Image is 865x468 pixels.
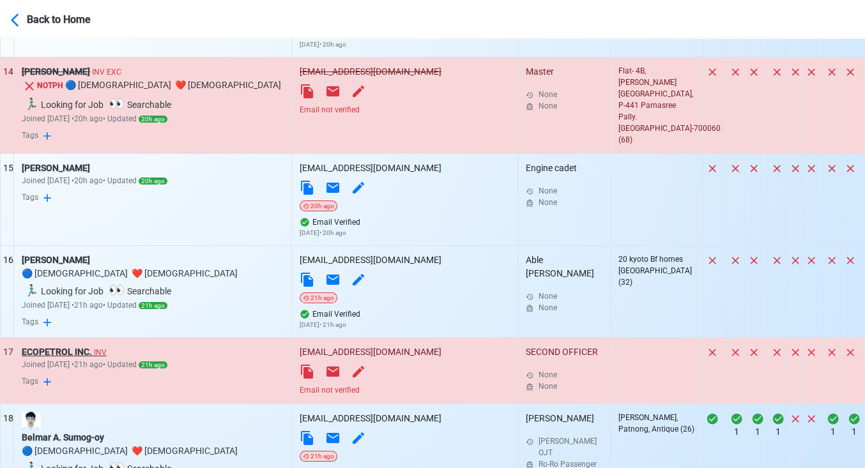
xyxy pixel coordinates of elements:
[539,291,602,302] div: None
[300,412,510,425] div: [EMAIL_ADDRESS][DOMAIN_NAME]
[300,308,510,320] div: Email Verified
[539,185,602,197] div: None
[139,361,167,368] span: 21h ago
[109,96,125,111] span: 👀
[539,381,602,392] div: None
[22,80,281,110] span: gender
[22,113,284,125] div: Joined [DATE] • 20h ago • Updated
[139,302,167,309] span: 21h ago
[22,316,284,329] div: Tags
[22,359,284,370] div: Joined [DATE] • 21h ago • Updated
[526,65,602,112] div: Master
[92,68,121,77] span: INV EXC
[300,345,510,359] div: [EMAIL_ADDRESS][DOMAIN_NAME]
[300,384,510,396] div: Email not verified
[300,66,441,77] s: [EMAIL_ADDRESS][DOMAIN_NAME]
[22,299,284,311] div: Joined [DATE] • 21h ago • Updated
[539,197,602,208] div: None
[22,253,284,267] div: [PERSON_NAME]
[139,116,167,123] span: 20h ago
[300,216,510,228] div: Email Verified
[1,57,14,153] td: 14
[526,253,602,313] div: Able [PERSON_NAME]
[539,435,602,458] div: [PERSON_NAME] OJT
[825,425,841,439] div: 1
[139,177,167,185] span: 20h ago
[1,245,14,337] td: 16
[24,97,38,110] span: 🏃🏻‍♂️
[10,4,123,34] button: Back to Home
[22,66,90,77] s: [PERSON_NAME]
[747,425,767,439] div: 1
[94,348,107,357] span: INV
[22,286,103,296] span: Looking for Job
[770,425,786,439] div: 1
[618,253,695,288] div: 20 kyoto Bf homes [GEOGRAPHIC_DATA] (32)
[22,375,284,388] div: Tags
[27,10,123,27] div: Back to Home
[22,175,284,186] div: Joined [DATE] • 20h ago • Updated
[1,153,14,245] td: 15
[109,282,125,298] span: 👀
[300,200,337,211] div: 20h ago
[300,228,510,238] p: [DATE] • 20h ago
[618,65,695,146] div: Flat- 4B, [PERSON_NAME][GEOGRAPHIC_DATA], P-441 Parnasree Pally. [GEOGRAPHIC_DATA]-700060 (68)
[22,81,63,90] span: NOTPH
[106,286,171,296] span: Searchable
[300,162,510,175] div: [EMAIL_ADDRESS][DOMAIN_NAME]
[1,337,14,404] td: 17
[300,40,510,49] p: [DATE] • 20h ago
[539,369,602,381] div: None
[539,302,602,313] div: None
[539,100,602,112] div: None
[300,253,510,267] div: [EMAIL_ADDRESS][DOMAIN_NAME]
[22,268,238,296] span: gender
[729,425,744,439] div: 1
[106,100,171,110] span: Searchable
[539,89,602,100] div: None
[22,162,284,175] div: [PERSON_NAME]
[22,192,284,204] div: Tags
[844,425,864,439] div: 1
[526,345,602,392] div: SECOND OFFICER
[618,412,695,435] div: [PERSON_NAME], Patnong, Antique (26)
[22,130,284,142] div: Tags
[300,104,510,116] div: Email not verified
[22,431,284,444] div: Belmar A. Sumog-oy
[22,345,284,359] div: ECOPETROL INC.
[22,100,103,110] span: Looking for Job
[300,320,510,329] p: [DATE] • 21h ago
[24,283,38,297] span: 🏃🏻‍♂️
[300,451,337,462] div: 21h ago
[300,292,337,303] div: 21h ago
[526,162,602,208] div: Engine cadet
